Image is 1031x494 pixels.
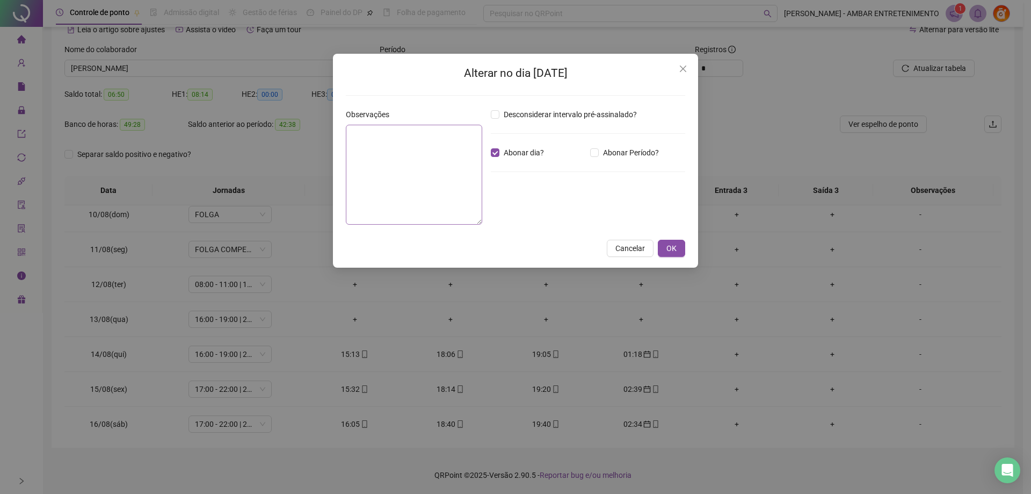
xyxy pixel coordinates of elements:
span: close [679,65,687,73]
button: Close [674,60,692,77]
button: Cancelar [607,240,654,257]
button: OK [658,240,685,257]
span: Desconsiderar intervalo pré-assinalado? [499,109,641,120]
div: Open Intercom Messenger [994,457,1020,483]
h2: Alterar no dia [DATE] [346,65,685,82]
span: Abonar Período? [599,147,663,159]
span: OK [666,242,677,254]
span: Cancelar [615,242,645,254]
label: Observações [346,109,396,120]
span: Abonar dia? [499,147,548,159]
